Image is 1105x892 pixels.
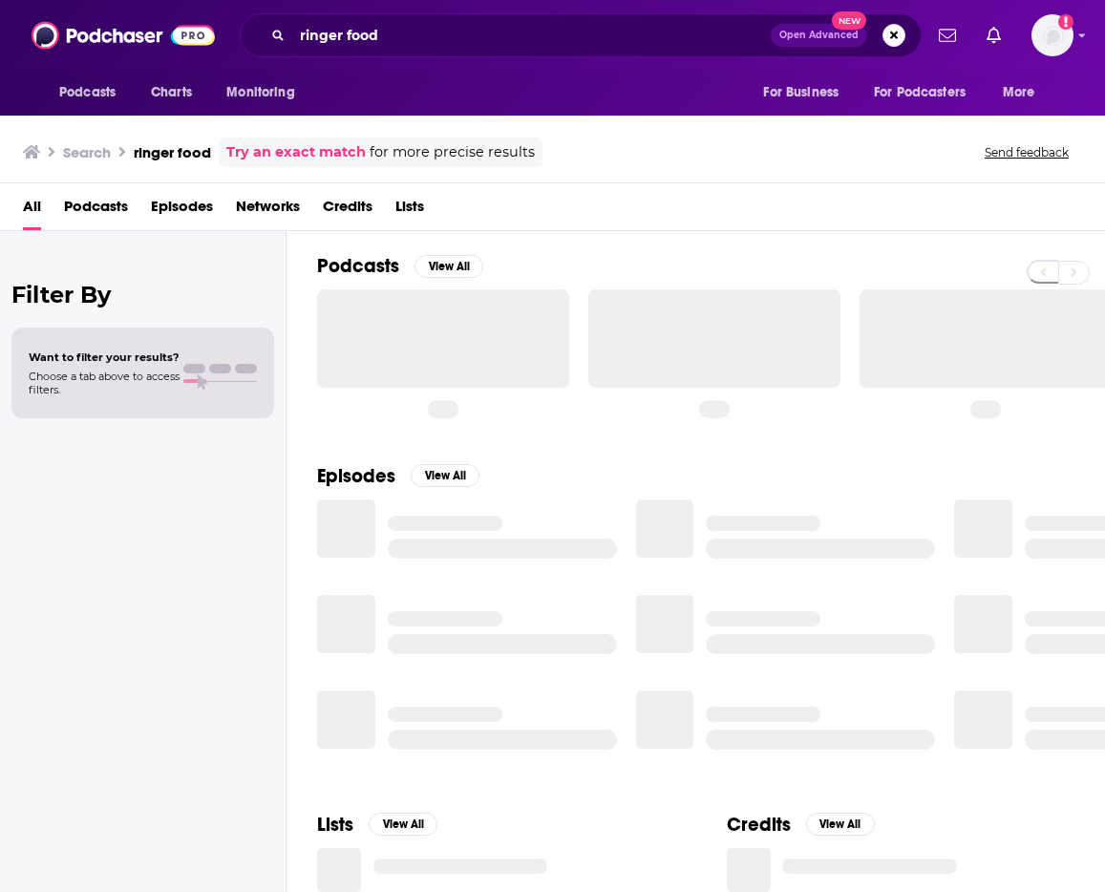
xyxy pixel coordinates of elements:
a: Charts [138,74,203,111]
div: Search podcasts, credits, & more... [240,13,922,57]
span: for more precise results [370,141,535,163]
span: Logged in as rowan.sullivan [1031,14,1073,56]
button: open menu [989,74,1059,111]
h3: Search [63,143,111,161]
span: More [1003,79,1035,106]
button: open menu [750,74,862,111]
a: All [23,191,41,230]
a: PodcastsView All [317,254,483,278]
h2: Credits [727,813,791,837]
img: Podchaser - Follow, Share and Rate Podcasts [32,17,215,53]
span: New [832,11,866,30]
button: View All [806,813,875,836]
span: For Business [763,79,839,106]
a: Show notifications dropdown [931,19,964,52]
input: Search podcasts, credits, & more... [292,20,771,51]
button: open menu [46,74,140,111]
a: Episodes [151,191,213,230]
h2: Lists [317,813,353,837]
button: View All [414,255,483,278]
span: For Podcasters [874,79,966,106]
span: Monitoring [226,79,294,106]
span: Charts [151,79,192,106]
a: Networks [236,191,300,230]
a: Try an exact match [226,141,366,163]
h2: Filter By [11,281,274,308]
button: Open AdvancedNew [771,24,867,47]
a: CreditsView All [727,813,875,837]
a: ListsView All [317,813,437,837]
span: Want to filter your results? [29,350,180,364]
button: open menu [213,74,319,111]
button: Send feedback [979,144,1074,160]
svg: Add a profile image [1058,14,1073,30]
a: EpisodesView All [317,464,479,488]
button: open menu [861,74,993,111]
a: Lists [395,191,424,230]
a: Credits [323,191,372,230]
span: Open Advanced [779,31,859,40]
button: Show profile menu [1031,14,1073,56]
button: View All [411,464,479,487]
span: Choose a tab above to access filters. [29,370,180,396]
span: Podcasts [59,79,116,106]
a: Show notifications dropdown [979,19,1009,52]
h2: Podcasts [317,254,399,278]
img: User Profile [1031,14,1073,56]
a: Podcasts [64,191,128,230]
h3: ringer food [134,143,211,161]
h2: Episodes [317,464,395,488]
button: View All [369,813,437,836]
